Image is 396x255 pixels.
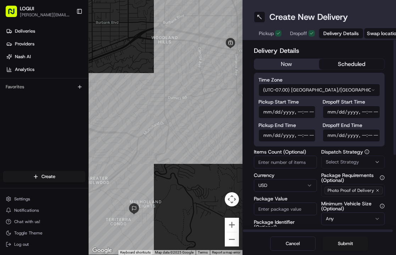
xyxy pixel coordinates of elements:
[7,68,20,81] img: 1736555255976-a54dd68f-1ca7-489b-9aae-adbdc363a1c4
[328,188,374,193] span: Photo Proof of Delivery
[258,77,380,82] label: Time Zone
[270,237,316,251] button: Cancel
[50,120,86,126] a: Powered byPylon
[319,59,384,70] button: scheduled
[323,123,380,128] label: Dropoff End Time
[254,156,317,168] input: Enter number of items
[18,46,117,53] input: Clear
[323,99,380,104] label: Dropoff Start Time
[254,173,317,178] label: Currency
[20,12,71,18] button: [PERSON_NAME][EMAIL_ADDRESS][DOMAIN_NAME]
[7,104,13,109] div: 📗
[15,54,31,60] span: Nash AI
[20,5,34,12] button: LOQUI
[67,103,114,110] span: API Documentation
[14,103,54,110] span: Knowledge Base
[155,250,194,254] span: Map data ©2025 Google
[121,70,129,78] button: Start new chat
[41,173,55,180] span: Create
[321,184,385,197] button: Photo Proof of Delivery
[3,239,85,249] button: Log out
[90,246,114,255] a: Open this area in Google Maps (opens a new window)
[323,30,359,37] span: Delivery Details
[3,217,85,227] button: Chat with us!
[90,246,114,255] img: Google
[225,192,239,206] button: Map camera controls
[254,59,319,70] button: now
[24,75,90,81] div: We're available if you need us!
[321,149,385,154] label: Dispatch Strategy
[3,205,85,215] button: Notifications
[254,46,385,56] h2: Delivery Details
[212,250,240,254] a: Report a map error
[254,203,317,215] input: Enter package value
[258,123,316,128] label: Pickup End Time
[321,156,385,168] button: Select Strategy
[269,11,348,23] h1: Create New Delivery
[24,68,116,75] div: Start new chat
[57,100,117,113] a: 💻API Documentation
[321,201,385,211] label: Minimum Vehicle Size (Optional)
[14,219,40,224] span: Chat with us!
[254,149,317,154] label: Items Count (Optional)
[323,237,368,251] button: Submit
[254,196,317,201] label: Package Value
[3,51,88,62] a: Nash AI
[60,104,66,109] div: 💻
[326,159,359,165] span: Select Strategy
[3,64,88,75] a: Analytics
[380,204,385,209] button: Minimum Vehicle Size (Optional)
[14,230,43,236] span: Toggle Theme
[71,120,86,126] span: Pylon
[120,250,151,255] button: Keyboard shortcuts
[3,81,85,93] div: Favorites
[14,196,30,202] span: Settings
[14,207,39,213] span: Notifications
[225,218,239,232] button: Zoom in
[15,41,34,47] span: Providers
[7,7,21,21] img: Nash
[14,242,29,247] span: Log out
[15,66,34,73] span: Analytics
[3,38,88,50] a: Providers
[3,171,85,182] button: Create
[225,232,239,246] button: Zoom out
[3,228,85,238] button: Toggle Theme
[321,173,385,183] label: Package Requirements (Optional)
[3,26,88,37] a: Deliveries
[258,99,316,104] label: Pickup Start Time
[3,3,73,20] button: LOQUI[PERSON_NAME][EMAIL_ADDRESS][DOMAIN_NAME]
[15,28,35,34] span: Deliveries
[364,149,369,154] button: Dispatch Strategy
[4,100,57,113] a: 📗Knowledge Base
[7,28,129,40] p: Welcome 👋
[259,30,274,37] span: Pickup
[254,220,317,229] label: Package Identifier (Optional)
[198,250,208,254] a: Terms
[290,30,307,37] span: Dropoff
[3,194,85,204] button: Settings
[380,175,385,180] button: Package Requirements (Optional)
